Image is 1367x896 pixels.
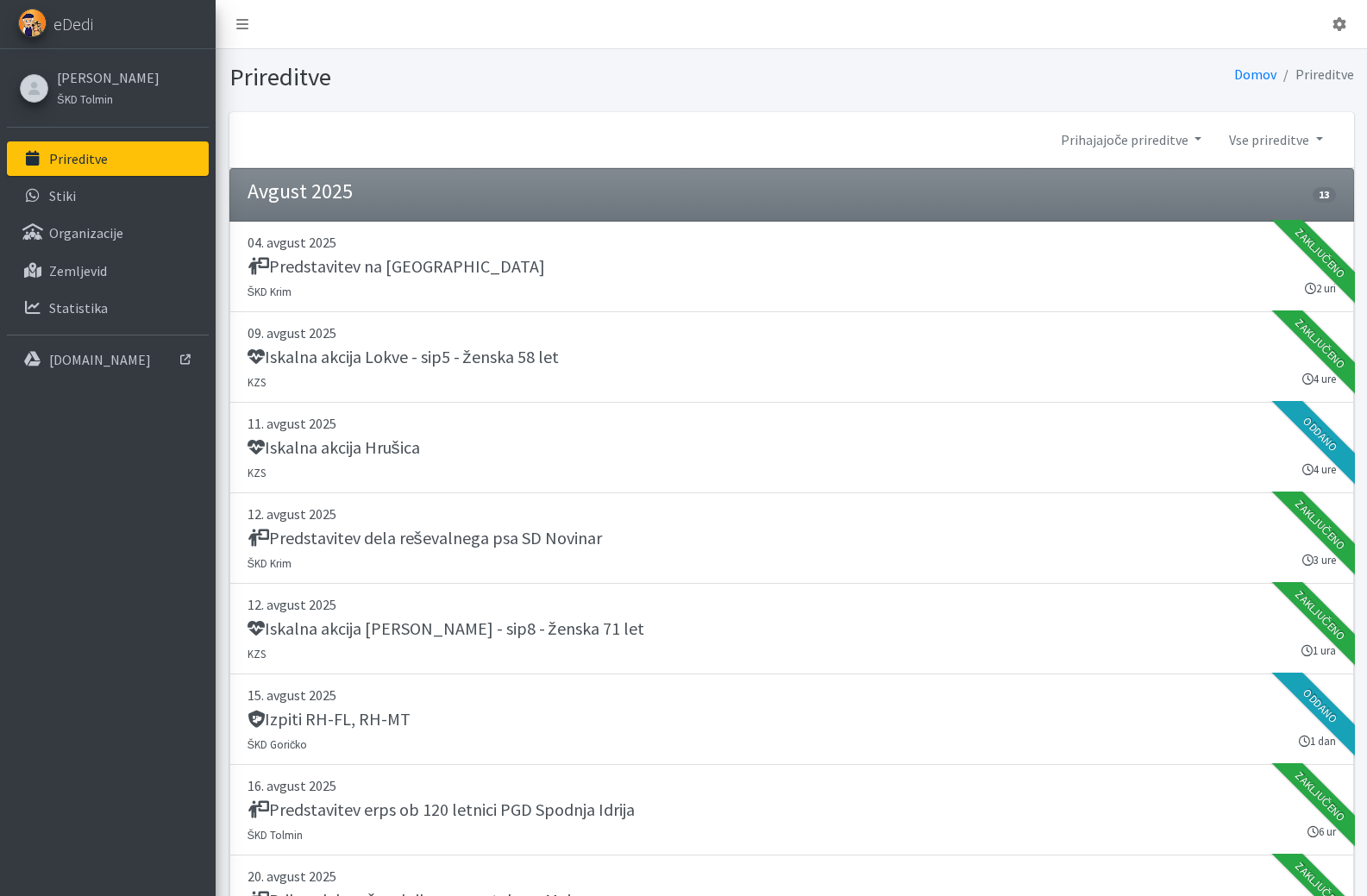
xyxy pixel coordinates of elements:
small: ŠKD Goričko [248,737,308,751]
small: ŠKD Tolmin [248,828,304,842]
a: 16. avgust 2025 Predstavitev erps ob 120 letnici PGD Spodnja Idrija ŠKD Tolmin 6 ur Zaključeno [229,765,1354,855]
a: [PERSON_NAME] [57,67,160,88]
small: ŠKD Tolmin [57,92,113,106]
img: eDedi [18,9,47,37]
h5: Predstavitev dela reševalnega psa SD Novinar [248,528,602,548]
a: ŠKD Tolmin [57,88,160,109]
p: 20. avgust 2025 [248,866,1336,887]
h5: Predstavitev erps ob 120 letnici PGD Spodnja Idrija [248,799,635,820]
p: 11. avgust 2025 [248,413,1336,434]
p: 12. avgust 2025 [248,594,1336,615]
small: KZS [248,647,266,661]
small: ŠKD Krim [248,285,292,298]
p: Stiki [49,187,76,204]
p: Organizacije [49,224,123,241]
a: Vse prireditve [1215,122,1336,157]
a: 04. avgust 2025 Predstavitev na [GEOGRAPHIC_DATA] ŠKD Krim 2 uri Zaključeno [229,222,1354,312]
small: KZS [248,466,266,479]
li: Prireditve [1276,62,1354,87]
small: KZS [248,375,266,389]
h5: Iskalna akcija Lokve - sip5 - ženska 58 let [248,347,559,367]
a: 11. avgust 2025 Iskalna akcija Hrušica KZS 4 ure Oddano [229,403,1354,493]
a: 12. avgust 2025 Predstavitev dela reševalnega psa SD Novinar ŠKD Krim 3 ure Zaključeno [229,493,1354,584]
h4: Avgust 2025 [248,179,353,204]
a: Organizacije [7,216,209,250]
h5: Iskalna akcija Hrušica [248,437,420,458]
a: [DOMAIN_NAME] [7,342,209,377]
p: Statistika [49,299,108,316]
a: Prihajajoče prireditve [1047,122,1215,157]
a: 15. avgust 2025 Izpiti RH-FL, RH-MT ŠKD Goričko 1 dan Oddano [229,674,1354,765]
h1: Prireditve [229,62,786,92]
p: 15. avgust 2025 [248,685,1336,705]
p: 16. avgust 2025 [248,775,1336,796]
a: Statistika [7,291,209,325]
span: eDedi [53,11,93,37]
p: 12. avgust 2025 [248,504,1336,524]
span: 13 [1313,187,1335,203]
a: Zemljevid [7,254,209,288]
a: 12. avgust 2025 Iskalna akcija [PERSON_NAME] - sip8 - ženska 71 let KZS 1 ura Zaključeno [229,584,1354,674]
a: Prireditve [7,141,209,176]
a: Stiki [7,179,209,213]
p: 04. avgust 2025 [248,232,1336,253]
small: ŠKD Krim [248,556,292,570]
h5: Iskalna akcija [PERSON_NAME] - sip8 - ženska 71 let [248,618,644,639]
h5: Izpiti RH-FL, RH-MT [248,709,411,730]
p: 09. avgust 2025 [248,323,1336,343]
a: Domov [1234,66,1276,83]
p: [DOMAIN_NAME] [49,351,151,368]
h5: Predstavitev na [GEOGRAPHIC_DATA] [248,256,545,277]
p: Prireditve [49,150,108,167]
a: 09. avgust 2025 Iskalna akcija Lokve - sip5 - ženska 58 let KZS 4 ure Zaključeno [229,312,1354,403]
p: Zemljevid [49,262,107,279]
